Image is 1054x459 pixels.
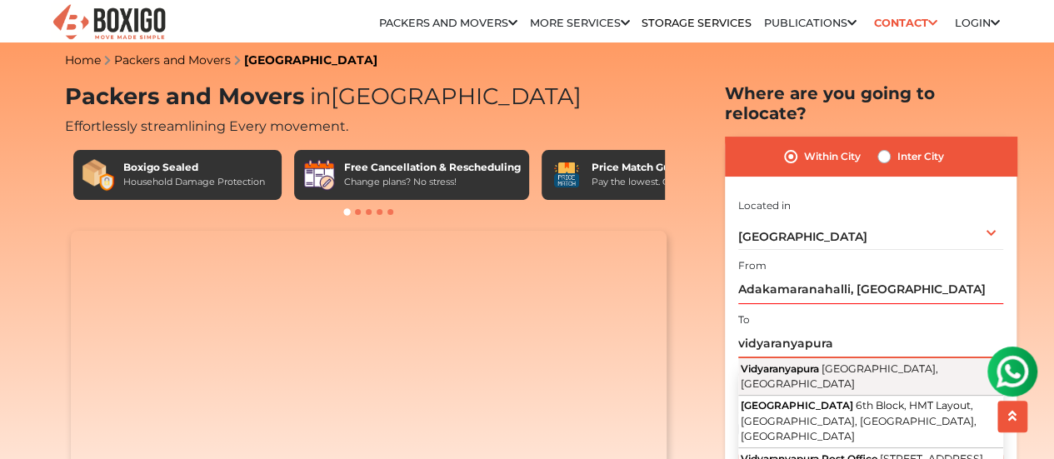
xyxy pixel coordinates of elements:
[65,52,101,67] a: Home
[65,83,673,111] h1: Packers and Movers
[17,17,50,50] img: whatsapp-icon.svg
[123,160,265,175] div: Boxigo Sealed
[738,229,867,244] span: [GEOGRAPHIC_DATA]
[738,358,1003,396] button: Vidyaranyapura [GEOGRAPHIC_DATA], [GEOGRAPHIC_DATA]
[114,52,231,67] a: Packers and Movers
[897,147,944,167] label: Inter City
[123,175,265,189] div: Household Damage Protection
[738,198,791,213] label: Located in
[82,158,115,192] img: Boxigo Sealed
[310,82,331,110] span: in
[344,175,521,189] div: Change plans? No stress!
[550,158,583,192] img: Price Match Guarantee
[997,401,1027,432] button: scroll up
[738,275,1003,304] input: Select Building or Nearest Landmark
[741,399,853,412] span: [GEOGRAPHIC_DATA]
[642,17,752,29] a: Storage Services
[725,83,1017,123] h2: Where are you going to relocate?
[302,158,336,192] img: Free Cancellation & Rescheduling
[344,160,521,175] div: Free Cancellation & Rescheduling
[738,312,750,327] label: To
[738,329,1003,358] input: Select Building or Nearest Landmark
[741,362,938,391] span: [GEOGRAPHIC_DATA], [GEOGRAPHIC_DATA]
[764,17,857,29] a: Publications
[741,399,977,442] span: 6th Block, HMT Layout, [GEOGRAPHIC_DATA], [GEOGRAPHIC_DATA], [GEOGRAPHIC_DATA]
[738,258,767,273] label: From
[379,17,517,29] a: Packers and Movers
[65,118,348,134] span: Effortlessly streamlining Every movement.
[592,160,718,175] div: Price Match Guarantee
[804,147,861,167] label: Within City
[304,82,582,110] span: [GEOGRAPHIC_DATA]
[51,2,167,43] img: Boxigo
[741,362,819,375] span: Vidyaranyapura
[244,52,377,67] a: [GEOGRAPHIC_DATA]
[738,396,1003,448] button: [GEOGRAPHIC_DATA] 6th Block, HMT Layout, [GEOGRAPHIC_DATA], [GEOGRAPHIC_DATA], [GEOGRAPHIC_DATA]
[868,10,942,36] a: Contact
[592,175,718,189] div: Pay the lowest. Guaranteed!
[954,17,999,29] a: Login
[530,17,630,29] a: More services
